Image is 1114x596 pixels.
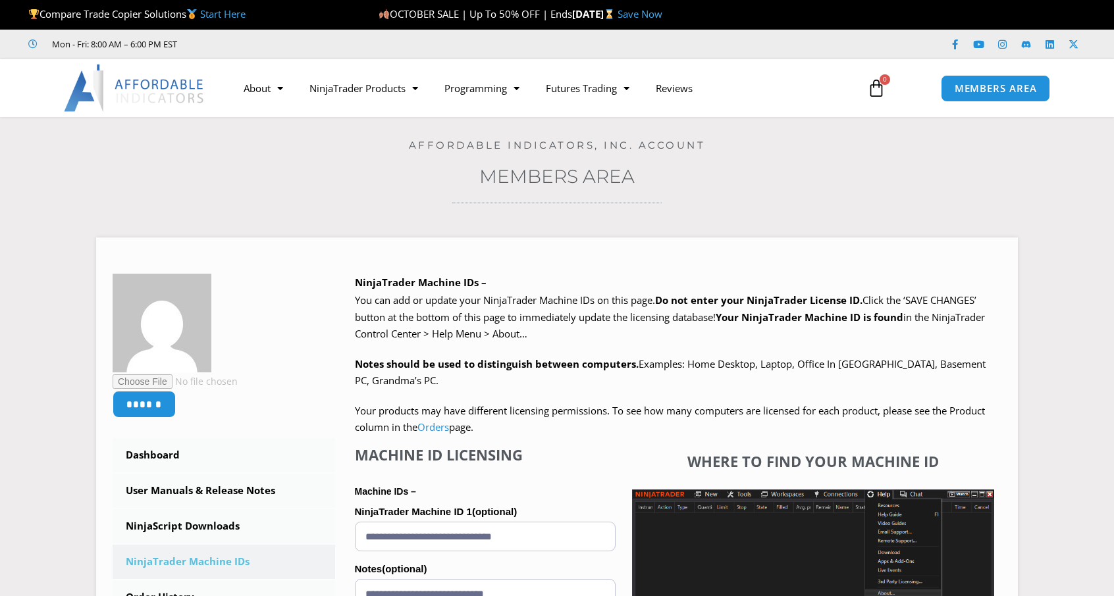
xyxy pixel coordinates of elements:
label: NinjaTrader Machine ID 1 [355,502,616,522]
span: Mon - Fri: 8:00 AM – 6:00 PM EST [49,36,177,52]
img: ⌛ [604,9,614,19]
a: Programming [431,73,533,103]
a: Members Area [479,165,635,187]
img: 4ab80d1ad1626c6b1bf6e42666bb2f7aea4f3e6c709bec4c830385c8a5c40ab1 [113,274,211,372]
img: 🥇 [187,9,197,19]
a: NinjaScript Downloads [113,509,335,543]
img: 🍂 [379,9,389,19]
b: Do not enter your NinjaTrader License ID. [655,293,862,307]
strong: Machine IDs – [355,486,416,497]
a: Save Now [618,7,662,20]
span: MEMBERS AREA [955,84,1037,93]
h4: Where to find your Machine ID [632,453,994,470]
span: (optional) [382,563,427,574]
a: Futures Trading [533,73,643,103]
a: User Manuals & Release Notes [113,474,335,508]
a: Dashboard [113,438,335,472]
iframe: Customer reviews powered by Trustpilot [196,37,393,51]
a: Orders [417,420,449,434]
a: 0 [847,69,905,107]
a: Reviews [643,73,706,103]
a: Affordable Indicators, Inc. Account [409,139,706,151]
a: NinjaTrader Products [296,73,431,103]
strong: [DATE] [572,7,618,20]
nav: Menu [230,73,852,103]
span: 0 [880,74,890,85]
h4: Machine ID Licensing [355,446,616,463]
a: MEMBERS AREA [941,75,1051,102]
label: Notes [355,559,616,579]
img: 🏆 [29,9,39,19]
span: (optional) [472,506,517,517]
span: Your products may have different licensing permissions. To see how many computers are licensed fo... [355,404,985,434]
a: NinjaTrader Machine IDs [113,545,335,579]
a: Start Here [200,7,246,20]
span: OCTOBER SALE | Up To 50% OFF | Ends [379,7,572,20]
span: Click the ‘SAVE CHANGES’ button at the bottom of this page to immediately update the licensing da... [355,293,985,340]
span: Examples: Home Desktop, Laptop, Office In [GEOGRAPHIC_DATA], Basement PC, Grandma’s PC. [355,357,986,387]
img: LogoAI | Affordable Indicators – NinjaTrader [64,64,205,112]
b: NinjaTrader Machine IDs – [355,276,487,289]
strong: Notes should be used to distinguish between computers. [355,357,639,370]
span: You can add or update your NinjaTrader Machine IDs on this page. [355,293,655,307]
span: Compare Trade Copier Solutions [28,7,246,20]
strong: Your NinjaTrader Machine ID is found [716,310,903,324]
a: About [230,73,296,103]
